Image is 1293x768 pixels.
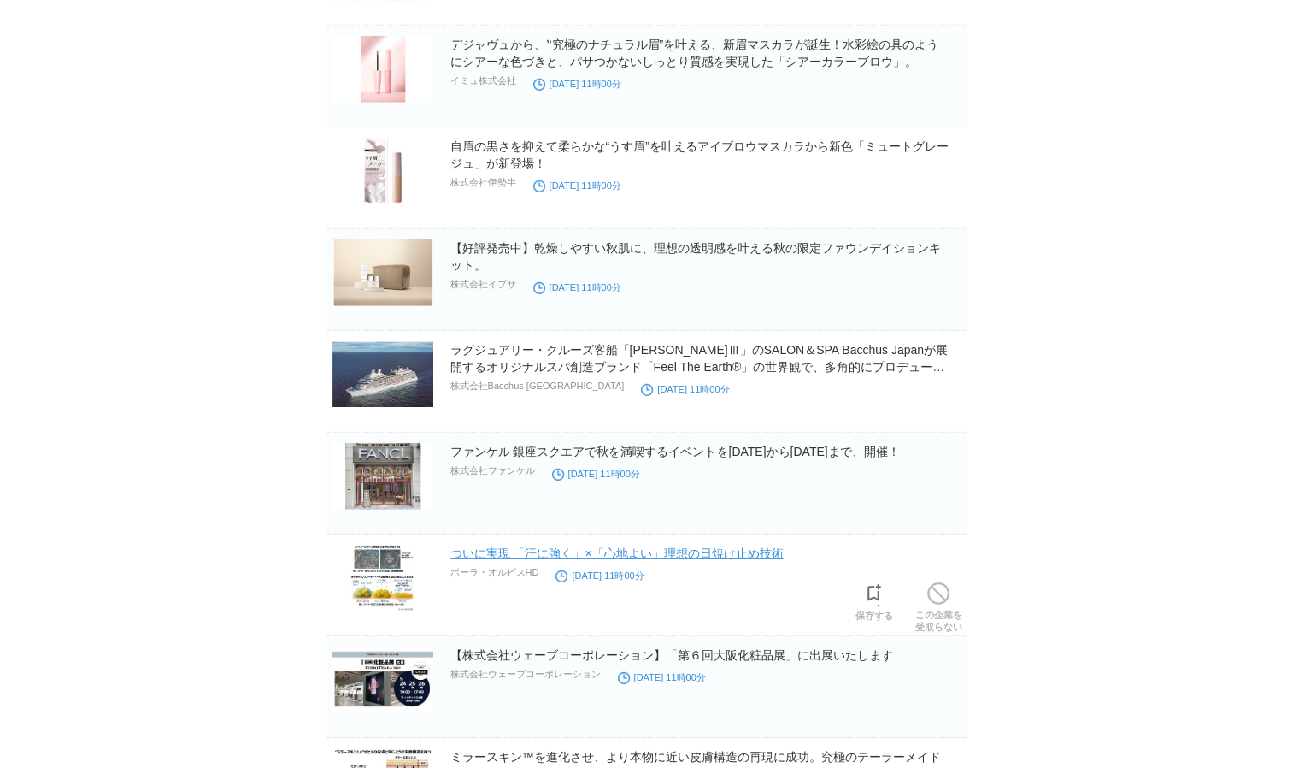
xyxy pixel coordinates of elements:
a: 【好評発売中】乾燥しやすい秋肌に、理想の透明感を叶える秋の限定ファウンデイションキット。 [450,241,941,272]
time: [DATE] 11時00分 [533,79,621,89]
a: 【株式会社ウェーブコーポレーション】「第６回大阪化粧品展」に出展いたします [450,648,893,662]
time: [DATE] 11時00分 [555,570,644,581]
p: 株式会社Bacchus [GEOGRAPHIC_DATA] [450,380,625,393]
img: 62545-45-dc860c41688ee9659f81887272ef8a6e-1920x1080.jpg [332,647,433,713]
img: 6536-73-91c19bb777d403a003b3ff0848033a09-1457x2185.jpg [332,36,433,103]
p: 株式会社伊勢半 [450,176,516,189]
img: 17666-1424-f20c5f81b15bb9bd1bcab7cbd034f3db-394x350.jpg [332,443,433,510]
a: ついに実現 「汗に強く」×「心地よい」理想の日焼け止め技術 [450,546,784,560]
time: [DATE] 11時00分 [533,180,621,191]
img: 2194-1009-322948e8069f614dc74f5bea45f5d950-831x1389.png [332,138,433,204]
p: イミュ株式会社 [450,74,516,87]
a: デジャヴュから、‟究極のナチュラル眉”を叶える、新眉マスカラが誕生！水彩絵の具のようにシアーな色づきと、パサつかないしっとり質感を実現した「シアーカラーブロウ」。 [450,38,939,68]
p: 株式会社ウェーブコーポレーション [450,668,601,681]
a: ラグジュアリー・クルーズ客船「[PERSON_NAME]Ⅲ」のSALON＆SPA Bacchus Japanが展開するオリジナルスパ創造ブランド「Feel The Earth®」の世界観で、多角... [450,343,948,391]
a: ファンケル 銀座スクエアで秋を満喫するイベントを[DATE]から[DATE]まで、開催！ [450,445,900,458]
time: [DATE] 11時00分 [618,672,706,682]
time: [DATE] 11時00分 [552,469,640,479]
img: 100029-62-bbfc2d93b093a5f95a3ef99a1f1ab753-2564x1737.jpg [332,239,433,306]
p: 株式会社ファンケル [450,464,535,477]
a: この企業を受取らない [915,578,962,633]
img: 92303-155-f7c9cb72ef154f9dcf3812cfdb9f519c-1846x1778.png [332,545,433,611]
img: 167109-4-8f37d66595575f93f3d025cdff75d5a5-640x414.jpg [332,341,433,408]
p: 株式会社イプサ [450,278,516,291]
time: [DATE] 11時00分 [641,384,729,394]
a: 保存する [855,579,893,622]
a: 自眉の黒さを抑えて柔らかな“うす眉”を叶えるアイブロウマスカラから新色「ミュートグレージュ」が新登場！ [450,139,949,170]
time: [DATE] 11時00分 [533,282,621,292]
p: ポーラ・オルビスHD [450,566,539,579]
